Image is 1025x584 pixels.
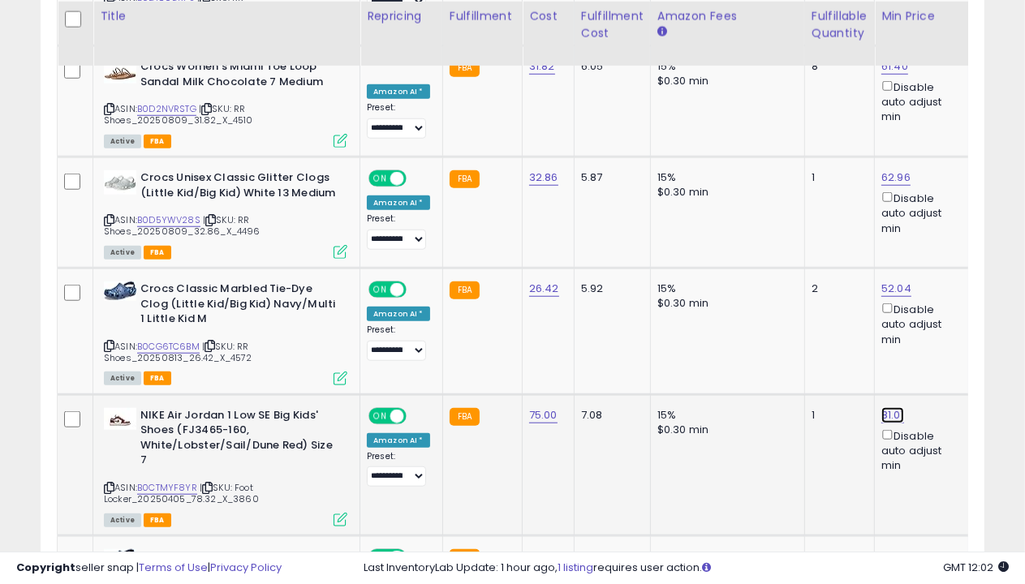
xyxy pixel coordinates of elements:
[657,423,792,437] div: $0.30 min
[657,296,792,311] div: $0.30 min
[104,408,136,430] img: 31aCUkNQu2L._SL40_.jpg
[881,8,965,25] div: Min Price
[529,407,558,423] a: 75.00
[404,283,430,297] span: OFF
[881,170,911,186] a: 62.96
[881,189,959,236] div: Disable auto adjust min
[657,25,667,40] small: Amazon Fees.
[104,59,347,146] div: ASIN:
[104,59,136,84] img: 319kIbauz2L._SL40_.jpg
[367,8,436,25] div: Repricing
[581,170,638,185] div: 5.87
[370,172,390,186] span: ON
[450,408,480,426] small: FBA
[657,281,792,296] div: 15%
[104,408,347,525] div: ASIN:
[144,371,171,385] span: FBA
[367,102,430,139] div: Preset:
[210,560,282,575] a: Privacy Policy
[367,324,430,361] div: Preset:
[104,246,141,260] span: All listings currently available for purchase on Amazon
[137,481,197,495] a: B0CTMYF8YR
[16,560,282,576] div: seller snap | |
[812,170,862,185] div: 1
[16,560,75,575] strong: Copyright
[137,102,196,116] a: B0D2NVRSTG
[581,281,638,296] div: 5.92
[140,281,338,331] b: Crocs Classic Marbled Tie-Dye Clog (Little Kid/Big Kid) Navy/Multi 1 Little Kid M
[367,307,430,321] div: Amazon AI *
[140,408,338,472] b: NIKE Air Jordan 1 Low SE Big Kids' Shoes (FJ3465-160, White/Lobster/Sail/Dune Red) Size 7
[529,58,555,75] a: 31.82
[370,409,390,423] span: ON
[881,281,911,297] a: 52.04
[404,409,430,423] span: OFF
[367,195,430,210] div: Amazon AI *
[404,172,430,186] span: OFF
[104,481,259,505] span: | SKU: Foot Locker_20250405_78.32_X_3860
[100,8,353,25] div: Title
[104,170,347,257] div: ASIN:
[450,281,480,299] small: FBA
[139,560,208,575] a: Terms of Use
[657,8,798,25] div: Amazon Fees
[104,281,347,384] div: ASIN:
[558,560,593,575] a: 1 listing
[104,170,136,195] img: 31kAqDuRu8L._SL40_.jpg
[144,246,171,260] span: FBA
[657,408,792,423] div: 15%
[450,170,480,188] small: FBA
[140,59,338,93] b: Crocs Women's Miami Toe Loop Sandal Milk Chocolate 7 Medium
[104,102,253,127] span: | SKU: RR Shoes_20250809_31.82_X_4510
[367,433,430,448] div: Amazon AI *
[657,170,792,185] div: 15%
[137,213,200,227] a: B0D5YWV28S
[529,170,558,186] a: 32.86
[144,513,171,527] span: FBA
[657,59,792,74] div: 15%
[881,78,959,125] div: Disable auto adjust min
[812,408,862,423] div: 1
[881,407,904,423] a: 81.01
[144,135,171,148] span: FBA
[137,340,200,354] a: B0CG6TC6BM
[104,340,252,364] span: | SKU: RR Shoes_20250813_26.42_X_4572
[450,8,515,25] div: Fulfillment
[104,513,141,527] span: All listings currently available for purchase on Amazon
[450,59,480,77] small: FBA
[140,170,338,204] b: Crocs Unisex Classic Glitter Clogs (Little Kid/Big Kid) White 13 Medium
[657,74,792,88] div: $0.30 min
[581,408,638,423] div: 7.08
[812,8,868,42] div: Fulfillable Quantity
[812,59,862,74] div: 8
[370,283,390,297] span: ON
[367,213,430,250] div: Preset:
[104,281,136,301] img: 41zuKZSealL._SL40_.jpg
[104,371,141,385] span: All listings currently available for purchase on Amazon
[943,560,1009,575] span: 2025-09-7 12:02 GMT
[581,8,644,42] div: Fulfillment Cost
[104,135,141,148] span: All listings currently available for purchase on Amazon
[367,84,430,99] div: Amazon AI *
[812,281,862,296] div: 2
[104,213,261,238] span: | SKU: RR Shoes_20250809_32.86_X_4496
[367,451,430,487] div: Preset:
[657,185,792,200] div: $0.30 min
[581,59,638,74] div: 6.05
[881,427,959,474] div: Disable auto adjust min
[364,560,1009,576] div: Last InventoryLab Update: 1 hour ago, requires user action.
[529,8,567,25] div: Cost
[881,58,908,75] a: 61.40
[529,281,559,297] a: 26.42
[881,300,959,347] div: Disable auto adjust min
